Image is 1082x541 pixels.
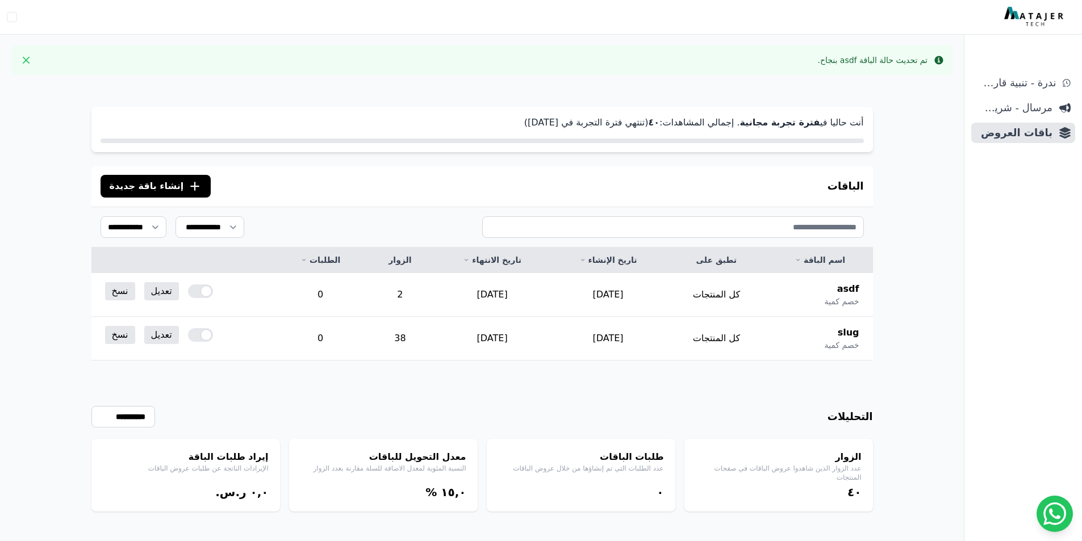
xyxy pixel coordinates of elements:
img: MatajerTech Logo [1004,7,1066,27]
a: تاريخ الانتهاء [448,254,536,266]
span: ر.س. [215,485,246,499]
td: 0 [275,273,366,317]
h4: طلبات الباقات [498,450,664,464]
a: تعديل [144,282,179,300]
p: أنت حاليا في . إجمالي المشاهدات: (تنتهي فترة التجربة في [DATE]) [101,116,864,129]
td: 2 [366,273,435,317]
bdi: ۰,۰ [250,485,268,499]
span: إنشاء باقة جديدة [110,179,184,193]
span: ندرة - تنبية قارب علي النفاذ [976,75,1056,91]
h3: الباقات [828,178,864,194]
a: اسم الباقة [780,254,859,266]
h3: التحليلات [828,409,873,425]
span: باقات العروض [976,125,1052,141]
button: Close [17,51,35,69]
h4: إيراد طلبات الباقة [103,450,269,464]
a: تاريخ الإنشاء [564,254,652,266]
span: مرسال - شريط دعاية [976,100,1052,116]
h4: معدل التحويل للباقات [300,450,466,464]
td: 38 [366,317,435,360]
td: [DATE] [434,317,550,360]
td: [DATE] [434,273,550,317]
span: خصم كمية [824,296,859,307]
span: asdf [837,282,859,296]
a: نسخ [105,282,135,300]
div: تم تحديث حالة الباقة asdf بنجاح. [817,54,928,66]
th: تطبق على [666,248,767,273]
a: الطلبات [289,254,353,266]
p: النسبة المئوية لمعدل الاضافة للسلة مقارنة بعدد الزوار [300,464,466,473]
span: % [425,485,437,499]
strong: فترة تجربة مجانية [740,117,820,128]
td: 0 [275,317,366,360]
bdi: ١٥,۰ [441,485,466,499]
h4: الزوار [696,450,862,464]
strong: ٤۰ [648,117,659,128]
div: ۰ [498,484,664,500]
td: كل المنتجات [666,317,767,360]
a: تعديل [144,326,179,344]
div: ٤۰ [696,484,862,500]
td: كل المنتجات [666,273,767,317]
p: عدد الزوار الذين شاهدوا عروض الباقات في صفحات المنتجات [696,464,862,482]
p: عدد الطلبات التي تم إنشاؤها من خلال عروض الباقات [498,464,664,473]
p: الإيرادات الناتجة عن طلبات عروض الباقات [103,464,269,473]
th: الزوار [366,248,435,273]
span: خصم كمية [824,339,859,351]
a: نسخ [105,326,135,344]
span: slug [838,326,859,339]
td: [DATE] [550,317,666,360]
td: [DATE] [550,273,666,317]
button: إنشاء باقة جديدة [101,175,211,198]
